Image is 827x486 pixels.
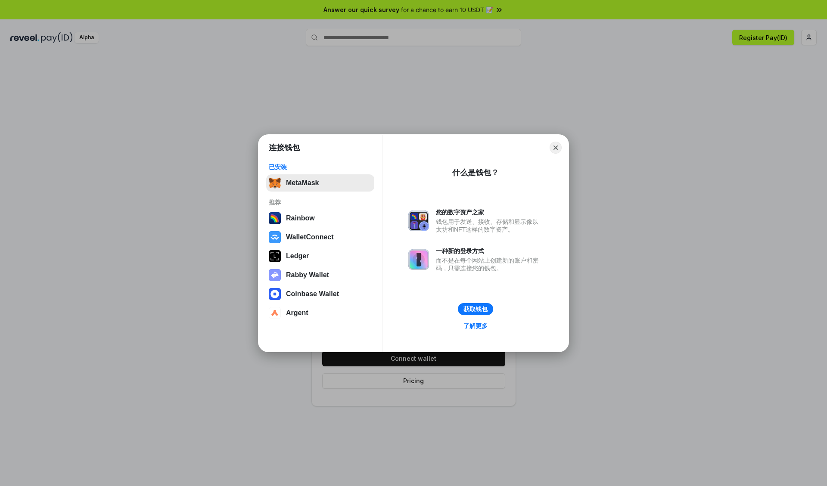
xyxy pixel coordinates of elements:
[269,250,281,262] img: svg+xml,%3Csvg%20xmlns%3D%22http%3A%2F%2Fwww.w3.org%2F2000%2Fsvg%22%20width%3D%2228%22%20height%3...
[269,307,281,319] img: svg+xml,%3Csvg%20width%3D%2228%22%20height%3D%2228%22%20viewBox%3D%220%200%2028%2028%22%20fill%3D...
[269,177,281,189] img: svg+xml,%3Csvg%20fill%3D%22none%22%20height%3D%2233%22%20viewBox%3D%220%200%2035%2033%22%20width%...
[436,218,543,233] div: 钱包用于发送、接收、存储和显示像以太坊和NFT这样的数字资产。
[269,288,281,300] img: svg+xml,%3Csvg%20width%3D%2228%22%20height%3D%2228%22%20viewBox%3D%220%200%2028%2028%22%20fill%3D...
[266,304,374,322] button: Argent
[463,305,488,313] div: 获取钱包
[286,233,334,241] div: WalletConnect
[286,214,315,222] div: Rainbow
[436,208,543,216] div: 您的数字资产之家
[269,269,281,281] img: svg+xml,%3Csvg%20xmlns%3D%22http%3A%2F%2Fwww.w3.org%2F2000%2Fsvg%22%20fill%3D%22none%22%20viewBox...
[269,231,281,243] img: svg+xml,%3Csvg%20width%3D%2228%22%20height%3D%2228%22%20viewBox%3D%220%200%2028%2028%22%20fill%3D...
[266,174,374,192] button: MetaMask
[286,309,308,317] div: Argent
[452,167,499,178] div: 什么是钱包？
[458,303,493,315] button: 获取钱包
[458,320,493,331] a: 了解更多
[286,252,309,260] div: Ledger
[463,322,488,330] div: 了解更多
[550,142,562,154] button: Close
[266,266,374,284] button: Rabby Wallet
[269,163,372,171] div: 已安装
[269,198,372,206] div: 推荐
[286,179,319,187] div: MetaMask
[286,271,329,279] div: Rabby Wallet
[269,142,300,153] h1: 连接钱包
[266,210,374,227] button: Rainbow
[286,290,339,298] div: Coinbase Wallet
[436,247,543,255] div: 一种新的登录方式
[266,248,374,265] button: Ledger
[436,257,543,272] div: 而不是在每个网站上创建新的账户和密码，只需连接您的钱包。
[266,229,374,246] button: WalletConnect
[266,285,374,303] button: Coinbase Wallet
[408,249,429,270] img: svg+xml,%3Csvg%20xmlns%3D%22http%3A%2F%2Fwww.w3.org%2F2000%2Fsvg%22%20fill%3D%22none%22%20viewBox...
[408,210,429,231] img: svg+xml,%3Csvg%20xmlns%3D%22http%3A%2F%2Fwww.w3.org%2F2000%2Fsvg%22%20fill%3D%22none%22%20viewBox...
[269,212,281,224] img: svg+xml,%3Csvg%20width%3D%22120%22%20height%3D%22120%22%20viewBox%3D%220%200%20120%20120%22%20fil...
